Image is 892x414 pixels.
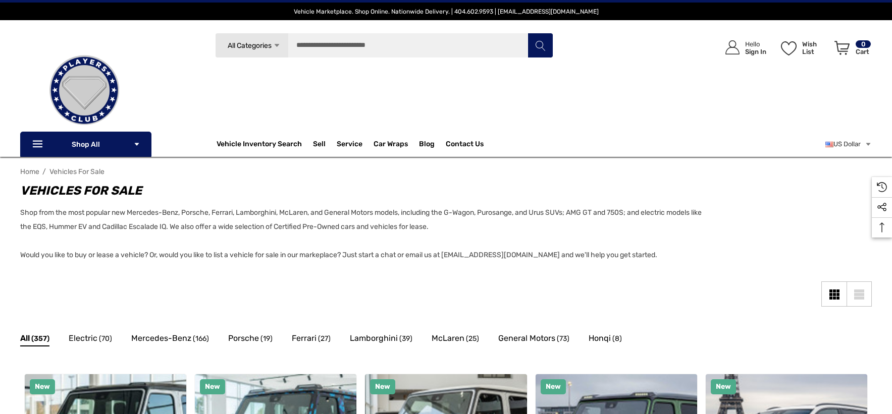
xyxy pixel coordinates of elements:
[612,332,622,345] span: (8)
[292,332,331,348] a: Button Go To Sub Category Ferrari
[292,332,317,345] span: Ferrari
[313,140,326,151] span: Sell
[131,332,191,345] span: Mercedes-Benz
[834,41,850,55] svg: Review Your Cart
[69,332,97,345] span: Electric
[825,134,872,154] a: USD
[498,332,555,345] span: General Motors
[528,33,553,58] button: Search
[856,48,871,55] p: Cart
[830,30,872,70] a: Cart with 0 items
[260,332,273,345] span: (19)
[34,40,135,141] img: Players Club | Cars For Sale
[31,139,46,150] svg: Icon Line
[228,332,259,345] span: Porsche
[294,8,599,15] span: Vehicle Marketplace. Shop Online. Nationwide Delivery. | 404.602.9593 | [EMAIL_ADDRESS][DOMAIN_NAME]
[781,41,797,55] svg: Wish List
[546,382,561,391] span: New
[318,332,331,345] span: (27)
[872,222,892,232] svg: Top
[714,30,771,65] a: Sign in
[337,140,362,151] a: Service
[399,332,412,345] span: (39)
[31,332,49,345] span: (357)
[498,332,569,348] a: Button Go To Sub Category General Motors
[725,40,740,54] svg: Icon User Account
[133,141,140,148] svg: Icon Arrow Down
[856,40,871,48] p: 0
[131,332,209,348] a: Button Go To Sub Category Mercedes-Benz
[205,382,220,391] span: New
[20,163,872,181] nav: Breadcrumb
[20,132,151,157] p: Shop All
[350,332,398,345] span: Lamborghini
[716,382,731,391] span: New
[446,140,484,151] a: Contact Us
[227,41,271,50] span: All Categories
[228,332,273,348] a: Button Go To Sub Category Porsche
[350,332,412,348] a: Button Go To Sub Category Lamborghini
[589,332,611,345] span: Honqi
[273,42,281,49] svg: Icon Arrow Down
[374,140,408,151] span: Car Wraps
[20,182,705,200] h1: Vehicles For Sale
[313,134,337,154] a: Sell
[49,167,104,176] a: Vehicles For Sale
[589,332,622,348] a: Button Go To Sub Category Honqi
[821,281,847,307] a: Grid View
[432,332,464,345] span: McLaren
[877,202,887,212] svg: Social Media
[20,206,705,262] p: Shop from the most popular new Mercedes-Benz, Porsche, Ferrari, Lamborghini, McLaren, and General...
[99,332,112,345] span: (70)
[847,281,872,307] a: List View
[466,332,479,345] span: (25)
[802,40,829,55] p: Wish List
[215,33,288,58] a: All Categories Icon Arrow Down Icon Arrow Up
[193,332,209,345] span: (166)
[20,167,39,176] a: Home
[877,182,887,192] svg: Recently Viewed
[69,332,112,348] a: Button Go To Sub Category Electric
[375,382,390,391] span: New
[20,332,30,345] span: All
[217,140,302,151] a: Vehicle Inventory Search
[35,382,50,391] span: New
[374,134,419,154] a: Car Wraps
[432,332,479,348] a: Button Go To Sub Category McLaren
[557,332,569,345] span: (73)
[745,48,766,55] p: Sign In
[419,140,435,151] a: Blog
[745,40,766,48] p: Hello
[776,30,830,65] a: Wish List Wish List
